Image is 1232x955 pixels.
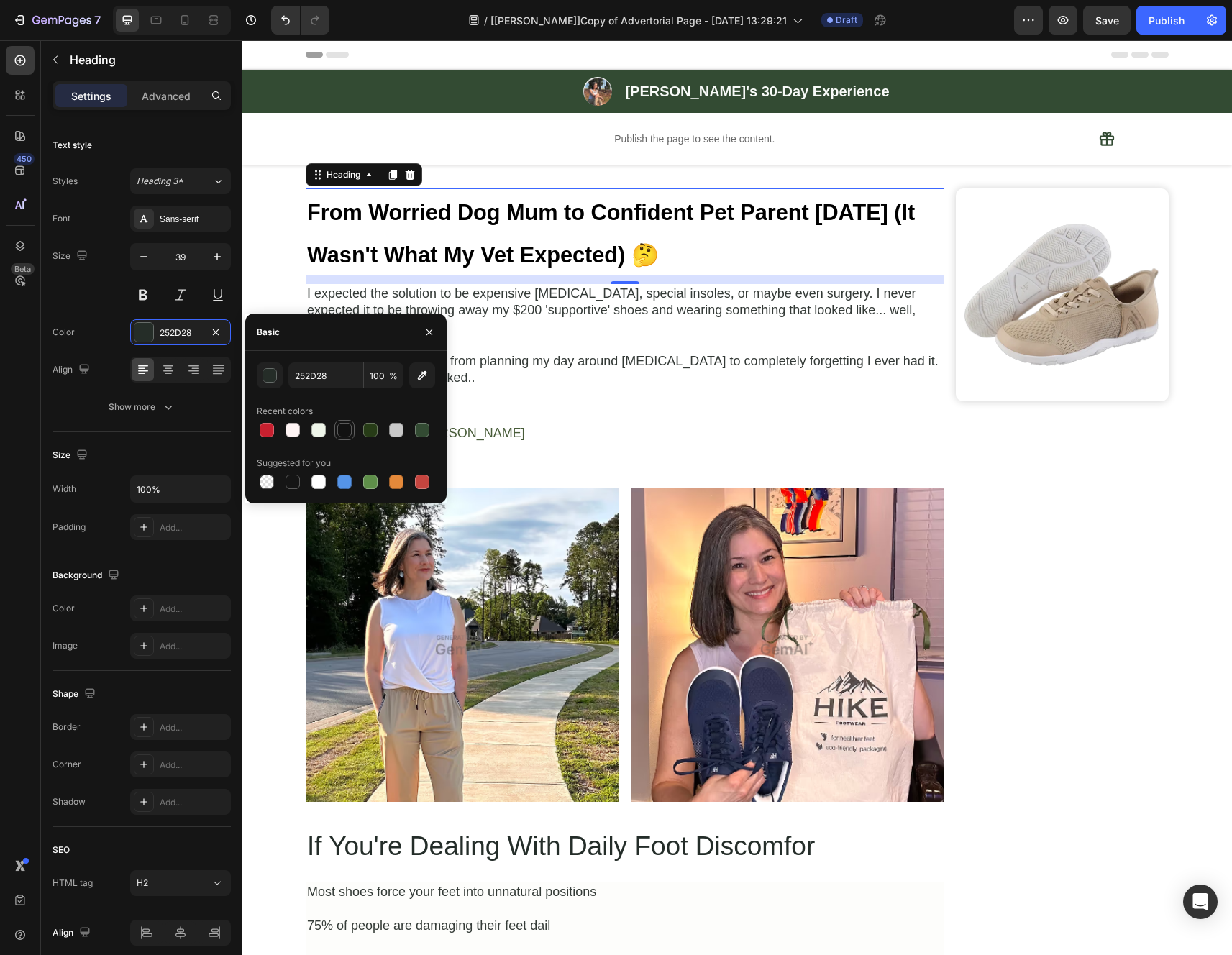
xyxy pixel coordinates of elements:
button: H2 [130,870,231,896]
div: Show more [109,400,175,414]
span: [[PERSON_NAME]]Copy of Advertorial Page - [DATE] 13:29:21 [490,13,787,28]
div: Most shoes force your feet into unnatural positions [63,842,702,862]
div: Publish [1149,13,1185,28]
img: Alt image [63,448,377,762]
span: Save [1095,14,1119,27]
div: Add... [160,796,227,809]
button: Save [1083,6,1131,35]
p: Heading [70,51,225,68]
span: % [389,370,398,383]
div: Beta [11,263,35,275]
p: But after 30 days, I went from planning my day around [MEDICAL_DATA] to completely forgetting I e... [65,313,701,347]
div: Width [53,483,76,495]
p: Publish the page to see the content. [63,91,841,106]
span: H2 [137,877,148,888]
div: Border [53,721,81,734]
button: 7 [6,6,107,35]
div: Add... [160,721,227,734]
div: Basic [257,326,280,339]
div: Open Intercom Messenger [1183,885,1218,919]
img: Alt image [388,448,702,762]
strong: [PERSON_NAME]'s 30-Day Experience [383,43,647,59]
div: Image [53,639,78,652]
div: Padding [53,521,86,534]
iframe: Design area [242,40,1232,955]
h2: If You're Dealing With Daily Foot Discomfor [63,785,702,828]
div: Text style [53,139,92,152]
p: 7 [94,12,101,29]
div: Align [53,360,93,380]
span: / [484,13,488,28]
div: 252D28 [160,326,201,339]
div: HTML tag [53,877,93,890]
div: Sans-serif [160,213,227,226]
div: Styles [53,175,78,188]
img: Alt image [63,382,101,420]
p: Advanced [142,88,191,104]
div: Font [53,212,70,225]
div: Size [53,247,91,266]
span: Heading 3* [137,175,183,188]
div: Shadow [53,795,86,808]
div: 450 [14,153,35,165]
p: Written by [PERSON_NAME] [114,385,283,401]
div: Suggested for you [257,457,331,470]
div: Add... [160,603,227,616]
h2: Rich Text Editor. Editing area: main [63,148,702,235]
input: Eg: FFFFFF [288,362,363,388]
p: Settings [71,88,111,104]
button: Publish [1136,6,1197,35]
div: Corner [53,758,81,771]
input: Auto [131,476,230,502]
span: Draft [836,14,857,27]
div: Recent colors [257,405,313,418]
div: Heading [81,128,121,141]
button: Heading 3* [130,168,231,194]
div: Add... [160,521,227,534]
div: SEO [53,844,70,856]
strong: From Worried Dog Mum to Confident Pet Parent [DATE] (It Wasn't What My Vet Expected) 🤔 [65,160,672,227]
p: Pet Blogger [114,401,283,418]
div: Size [53,446,91,465]
div: Background [53,566,122,585]
div: Undo/Redo [271,6,329,35]
div: Add... [160,759,227,772]
img: gempages_584814928070705733-04069fbf-608a-4ab9-a29c-040946c4685f.webp [713,148,926,361]
p: ⁠⁠⁠⁠⁠⁠⁠ [65,150,701,234]
div: Color [53,326,75,339]
button: Show more [53,394,231,420]
div: Align [53,923,93,943]
div: 75% of people are damaging their feet dail [63,876,702,895]
p: I expected the solution to be expensive [MEDICAL_DATA], special insoles, or maybe even surgery. I... [65,245,701,296]
div: Shape [53,685,99,704]
div: Color [53,602,75,615]
div: Add... [160,640,227,653]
